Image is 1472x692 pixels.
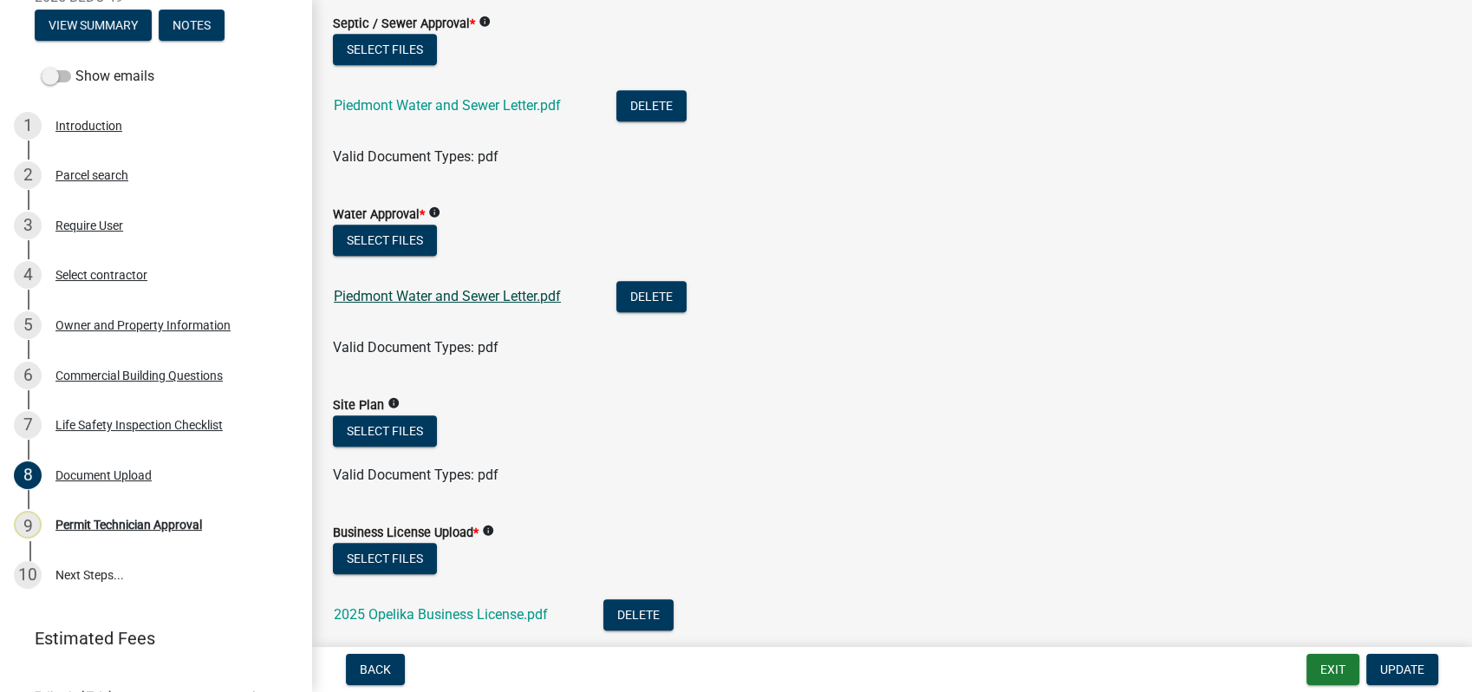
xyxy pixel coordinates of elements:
label: Water Approval [333,209,425,221]
label: Show emails [42,66,154,87]
div: 8 [14,461,42,489]
div: Document Upload [55,469,152,481]
a: Piedmont Water and Sewer Letter.pdf [334,288,561,304]
button: Select files [333,415,437,447]
div: 2 [14,161,42,189]
span: Valid Document Types: pdf [333,467,498,483]
div: Introduction [55,120,122,132]
span: Update [1380,663,1424,676]
i: info [482,525,494,537]
i: info [428,206,440,219]
span: Back [360,663,391,676]
div: Owner and Property Information [55,319,231,331]
button: Back [346,654,405,685]
button: Delete [616,281,687,312]
label: Business License Upload [333,527,479,539]
div: Select contractor [55,269,147,281]
a: 2025 Opelika Business License.pdf [334,606,548,623]
button: Notes [159,10,225,41]
wm-modal-confirm: Notes [159,19,225,33]
div: 5 [14,311,42,339]
button: Delete [603,599,674,630]
a: Piedmont Water and Sewer Letter.pdf [334,97,561,114]
wm-modal-confirm: Delete Document [603,608,674,624]
div: 7 [14,411,42,439]
button: View Summary [35,10,152,41]
div: Commercial Building Questions [55,369,223,382]
div: 4 [14,261,42,289]
div: Permit Technician Approval [55,519,202,531]
button: Select files [333,225,437,256]
wm-modal-confirm: Delete Document [616,99,687,115]
label: Site Plan [333,400,384,412]
div: 10 [14,561,42,589]
button: Update [1366,654,1438,685]
button: Delete [616,90,687,121]
button: Select files [333,543,437,574]
div: 9 [14,511,42,539]
div: Life Safety Inspection Checklist [55,419,223,431]
span: Valid Document Types: pdf [333,339,498,356]
button: Exit [1306,654,1359,685]
div: Require User [55,219,123,232]
span: Valid Document Types: pdf [333,148,498,165]
div: 3 [14,212,42,239]
i: info [388,397,400,409]
div: Parcel search [55,169,128,181]
div: 1 [14,112,42,140]
button: Select files [333,34,437,65]
wm-modal-confirm: Summary [35,19,152,33]
wm-modal-confirm: Delete Document [616,290,687,306]
div: 6 [14,362,42,389]
i: info [479,16,491,28]
label: Septic / Sewer Approval [333,18,475,30]
a: Estimated Fees [14,621,284,656]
